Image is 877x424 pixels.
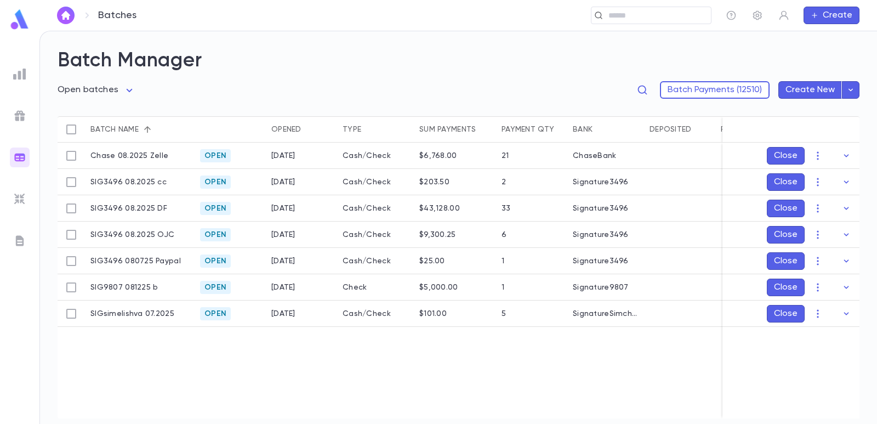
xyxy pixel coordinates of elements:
div: ChaseBank [573,151,617,160]
p: SIG3496 080725 Paypal [90,257,181,265]
div: 8/7/2025 [271,257,295,265]
button: Create New [778,81,842,99]
div: Check [337,274,414,301]
div: Payment qty [496,116,567,143]
div: 5 [502,309,506,318]
button: Sort [139,121,156,138]
div: Sum payments [419,116,476,143]
span: Open [200,257,231,265]
div: Cash/Check [337,195,414,222]
div: $9,300.25 [419,230,456,239]
div: 21 [502,151,509,160]
img: letters_grey.7941b92b52307dd3b8a917253454ce1c.svg [13,234,26,247]
div: Batch name [90,116,139,143]
img: campaigns_grey.99e729a5f7ee94e3726e6486bddda8f1.svg [13,109,26,122]
div: $203.50 [419,178,449,186]
div: Bank [573,116,593,143]
div: 8/1/2025 [271,151,295,160]
button: Close [767,173,805,191]
div: 8/1/2025 [271,204,295,213]
span: Open [200,230,231,239]
div: Recorded [721,116,763,143]
button: Close [767,147,805,165]
div: Cash/Check [337,169,414,195]
div: Deposited [650,116,692,143]
h2: Batch Manager [58,49,859,73]
div: 8/12/2025 [271,283,295,292]
p: SIG3496 08.2025 cc [90,178,167,186]
p: SIGsimelishva 07.2025 [90,309,174,318]
div: 7/31/2025 [271,178,295,186]
div: Deposited [644,116,715,143]
div: Payment qty [502,116,554,143]
button: Close [767,279,805,296]
div: Signature3496 [573,257,629,265]
div: Open batches [58,82,136,99]
button: Close [767,305,805,323]
img: reports_grey.c525e4749d1bce6a11f5fe2a8de1b229.svg [13,67,26,81]
div: Type [337,116,414,143]
p: Chase 08.2025 Zelle [90,151,168,160]
div: Sum payments [414,116,496,143]
span: Open [200,204,231,213]
div: $5,000.00 [419,283,458,292]
button: Close [767,200,805,217]
span: Open [200,178,231,186]
div: 6 [502,230,506,239]
span: Open [200,283,231,292]
p: SIG9807 081225 b [90,283,158,292]
div: 2 [502,178,506,186]
div: Opened [271,116,301,143]
button: Close [767,226,805,244]
div: $25.00 [419,257,445,265]
div: Type [343,116,361,143]
p: Batches [98,9,136,21]
button: Batch Payments (12510) [660,81,770,99]
div: Opened [266,116,337,143]
img: imports_grey.530a8a0e642e233f2baf0ef88e8c9fcb.svg [13,193,26,206]
div: $101.00 [419,309,447,318]
div: $6,768.00 [419,151,457,160]
div: Signature3496 [573,204,629,213]
div: 1 [502,283,504,292]
button: Create [804,7,859,24]
span: Open [200,309,231,318]
div: $43,128.00 [419,204,460,213]
img: batches_gradient.0a22e14384a92aa4cd678275c0c39cc4.svg [13,151,26,164]
div: 33 [502,204,511,213]
span: Open [200,151,231,160]
p: SIG3496 08.2025 OJC [90,230,174,239]
div: Batch name [85,116,195,143]
div: SignatureSimchasElisheva [573,309,639,318]
div: 1 [502,257,504,265]
div: Signature3496 [573,230,629,239]
div: Signature9807 [573,283,629,292]
span: Open batches [58,86,118,94]
div: Cash/Check [337,143,414,169]
div: Cash/Check [337,222,414,248]
img: home_white.a664292cf8c1dea59945f0da9f25487c.svg [59,11,72,20]
p: SIG3496 08.2025 DF [90,204,167,213]
img: logo [9,9,31,30]
div: Recorded [715,116,787,143]
div: 8/1/2025 [271,230,295,239]
div: 7/21/2025 [271,309,295,318]
div: Cash/Check [337,301,414,327]
div: Cash/Check [337,248,414,274]
div: Bank [567,116,644,143]
div: Signature3496 [573,178,629,186]
button: Close [767,252,805,270]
